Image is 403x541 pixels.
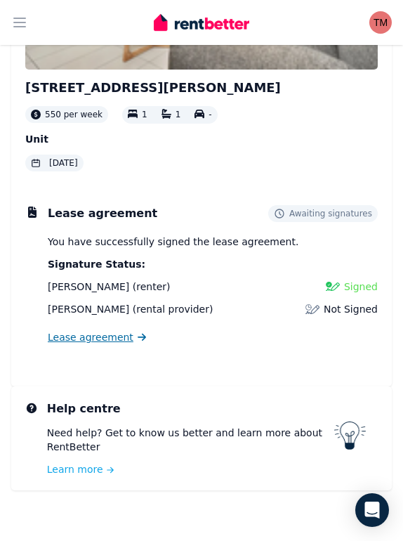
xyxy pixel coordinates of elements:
[355,493,389,527] div: Open Intercom Messenger
[47,462,334,476] a: Learn more
[305,302,319,316] img: Lease not signed
[25,78,378,98] h2: [STREET_ADDRESS][PERSON_NAME]
[48,302,213,316] div: (rental provider)
[48,257,378,271] p: Signature Status:
[154,12,249,33] img: RentBetter
[142,110,147,120] span: 1
[48,304,129,315] span: [PERSON_NAME]
[289,208,372,219] span: Awaiting signatures
[326,280,340,294] img: Signed Lease
[48,205,157,222] h3: Lease agreement
[48,235,378,249] p: You have successfully signed the lease agreement.
[344,280,378,294] span: Signed
[25,132,378,146] p: Unit
[48,281,129,292] span: [PERSON_NAME]
[47,426,334,454] p: Need help? Get to know us better and learn more about RentBetter
[209,110,211,120] span: -
[369,11,392,34] img: Tarran Moses
[324,302,378,316] span: Not Signed
[45,109,103,120] span: 550 per week
[176,110,181,120] span: 1
[48,330,146,344] a: Lease agreement
[334,422,366,450] img: RentBetter help centre
[48,330,133,344] span: Lease agreement
[49,157,78,169] span: [DATE]
[47,400,334,417] h3: Help centre
[48,280,170,294] div: (renter)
